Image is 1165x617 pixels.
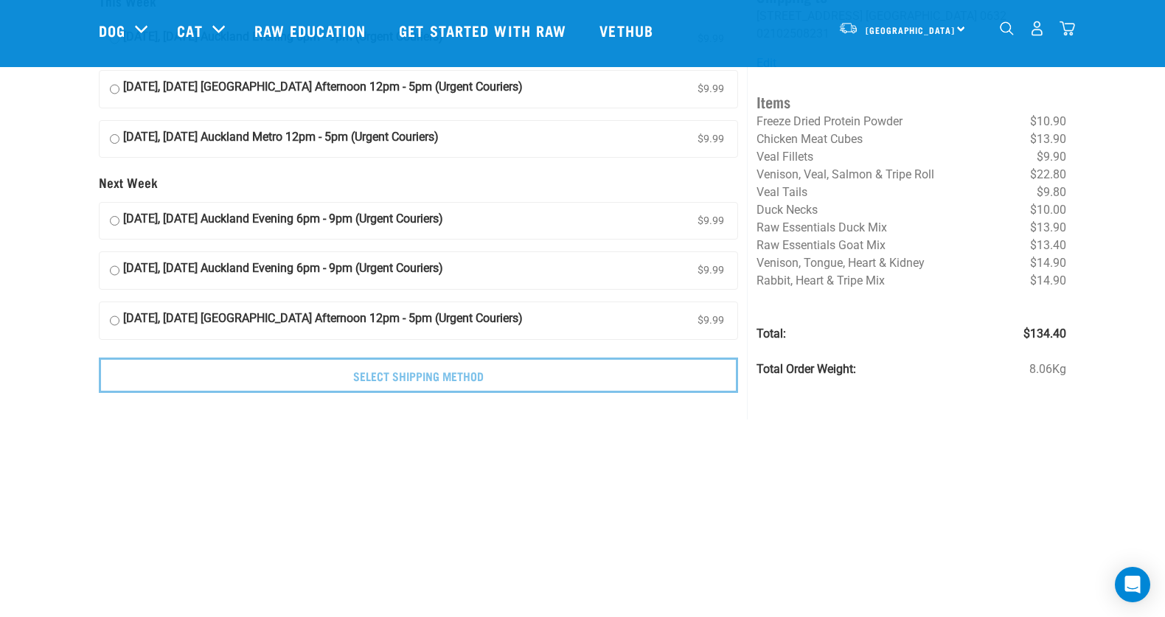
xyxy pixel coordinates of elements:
[1030,254,1066,272] span: $14.90
[695,78,727,100] span: $9.99
[99,358,738,393] input: Select Shipping Method
[110,78,119,100] input: [DATE], [DATE] [GEOGRAPHIC_DATA] Afternoon 12pm - 5pm (Urgent Couriers) $9.99
[1060,21,1075,36] img: home-icon@2x.png
[757,90,1066,113] h4: Items
[757,362,856,376] strong: Total Order Weight:
[1030,237,1066,254] span: $13.40
[123,128,439,150] strong: [DATE], [DATE] Auckland Metro 12pm - 5pm (Urgent Couriers)
[1030,219,1066,237] span: $13.90
[240,1,384,60] a: Raw Education
[1000,21,1014,35] img: home-icon-1@2x.png
[1030,201,1066,219] span: $10.00
[757,256,925,270] span: Venison, Tongue, Heart & Kidney
[384,1,585,60] a: Get started with Raw
[695,210,727,232] span: $9.99
[757,56,776,70] a: Edit
[1029,360,1066,378] span: 8.06Kg
[695,259,727,282] span: $9.99
[110,210,119,232] input: [DATE], [DATE] Auckland Evening 6pm - 9pm (Urgent Couriers) $9.99
[695,128,727,150] span: $9.99
[1037,148,1066,166] span: $9.90
[757,238,886,252] span: Raw Essentials Goat Mix
[757,150,813,164] span: Veal Fillets
[757,132,863,146] span: Chicken Meat Cubes
[757,203,818,217] span: Duck Necks
[99,19,125,41] a: Dog
[1030,166,1066,184] span: $22.80
[110,259,119,282] input: [DATE], [DATE] Auckland Evening 6pm - 9pm (Urgent Couriers) $9.99
[177,19,202,41] a: Cat
[838,21,858,35] img: van-moving.png
[110,310,119,332] input: [DATE], [DATE] [GEOGRAPHIC_DATA] Afternoon 12pm - 5pm (Urgent Couriers) $9.99
[757,114,903,128] span: Freeze Dried Protein Powder
[1030,272,1066,290] span: $14.90
[123,259,443,282] strong: [DATE], [DATE] Auckland Evening 6pm - 9pm (Urgent Couriers)
[695,310,727,332] span: $9.99
[99,175,738,190] h5: Next Week
[1030,113,1066,130] span: $10.90
[1115,567,1150,602] div: Open Intercom Messenger
[757,185,807,199] span: Veal Tails
[1029,21,1045,36] img: user.png
[123,310,523,332] strong: [DATE], [DATE] [GEOGRAPHIC_DATA] Afternoon 12pm - 5pm (Urgent Couriers)
[123,210,443,232] strong: [DATE], [DATE] Auckland Evening 6pm - 9pm (Urgent Couriers)
[585,1,672,60] a: Vethub
[757,273,885,287] span: Rabbit, Heart & Tripe Mix
[110,128,119,150] input: [DATE], [DATE] Auckland Metro 12pm - 5pm (Urgent Couriers) $9.99
[1030,130,1066,148] span: $13.90
[1023,325,1066,343] span: $134.40
[1037,184,1066,201] span: $9.80
[757,167,934,181] span: Venison, Veal, Salmon & Tripe Roll
[757,327,786,341] strong: Total:
[123,78,523,100] strong: [DATE], [DATE] [GEOGRAPHIC_DATA] Afternoon 12pm - 5pm (Urgent Couriers)
[866,27,955,32] span: [GEOGRAPHIC_DATA]
[757,220,887,234] span: Raw Essentials Duck Mix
